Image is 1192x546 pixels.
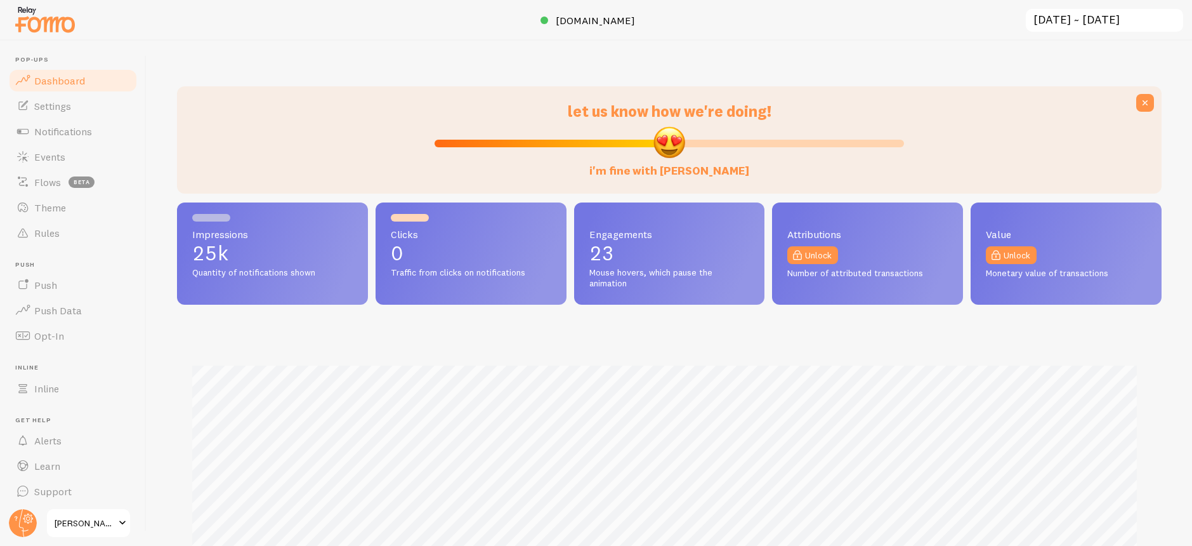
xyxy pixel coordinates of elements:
[192,243,353,263] p: 25k
[34,434,62,447] span: Alerts
[787,229,948,239] span: Attributions
[8,170,138,195] a: Flows beta
[986,246,1037,264] a: Unlock
[15,364,138,372] span: Inline
[8,68,138,93] a: Dashboard
[55,516,115,531] span: [PERSON_NAME]
[589,229,750,239] span: Engagements
[986,268,1146,279] span: Monetary value of transactions
[589,243,750,263] p: 23
[34,150,65,163] span: Events
[34,201,66,214] span: Theme
[8,220,138,246] a: Rules
[192,267,353,279] span: Quantity of notifications shown
[15,261,138,269] span: Push
[15,416,138,425] span: Get Help
[69,176,95,188] span: beta
[8,195,138,220] a: Theme
[34,304,82,317] span: Push Data
[8,144,138,170] a: Events
[589,151,749,178] label: i'm fine with [PERSON_NAME]
[8,323,138,349] a: Opt-In
[8,119,138,144] a: Notifications
[8,272,138,298] a: Push
[15,56,138,64] span: Pop-ups
[391,267,551,279] span: Traffic from clicks on notifications
[34,74,85,87] span: Dashboard
[192,229,353,239] span: Impressions
[8,298,138,323] a: Push Data
[8,428,138,453] a: Alerts
[34,460,60,472] span: Learn
[787,268,948,279] span: Number of attributed transactions
[391,243,551,263] p: 0
[8,93,138,119] a: Settings
[8,479,138,504] a: Support
[8,453,138,479] a: Learn
[589,267,750,290] span: Mouse hovers, which pause the animation
[46,508,131,538] a: [PERSON_NAME]
[34,330,64,342] span: Opt-In
[34,176,61,189] span: Flows
[34,382,59,395] span: Inline
[34,125,92,138] span: Notifications
[34,485,72,498] span: Support
[391,229,551,239] span: Clicks
[568,102,771,121] span: let us know how we're doing!
[34,279,57,291] span: Push
[986,229,1146,239] span: Value
[8,376,138,401] a: Inline
[652,125,686,159] img: emoji.png
[787,246,838,264] a: Unlock
[13,3,77,36] img: fomo-relay-logo-orange.svg
[34,227,60,239] span: Rules
[34,100,71,112] span: Settings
